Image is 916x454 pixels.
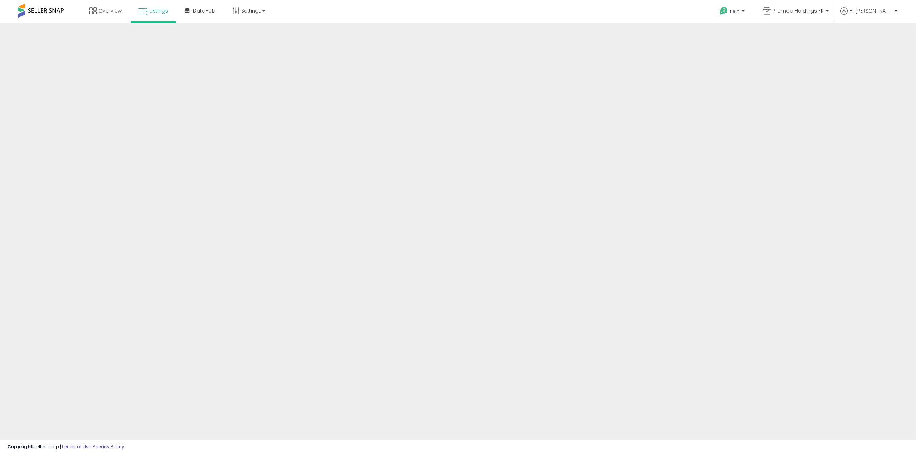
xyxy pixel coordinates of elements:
[150,7,168,14] span: Listings
[98,7,122,14] span: Overview
[193,7,215,14] span: DataHub
[730,8,740,14] span: Help
[849,7,892,14] span: Hi [PERSON_NAME]
[714,1,752,23] a: Help
[773,7,824,14] span: Promoo Holdings FR
[719,6,728,15] i: Get Help
[840,7,897,23] a: Hi [PERSON_NAME]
